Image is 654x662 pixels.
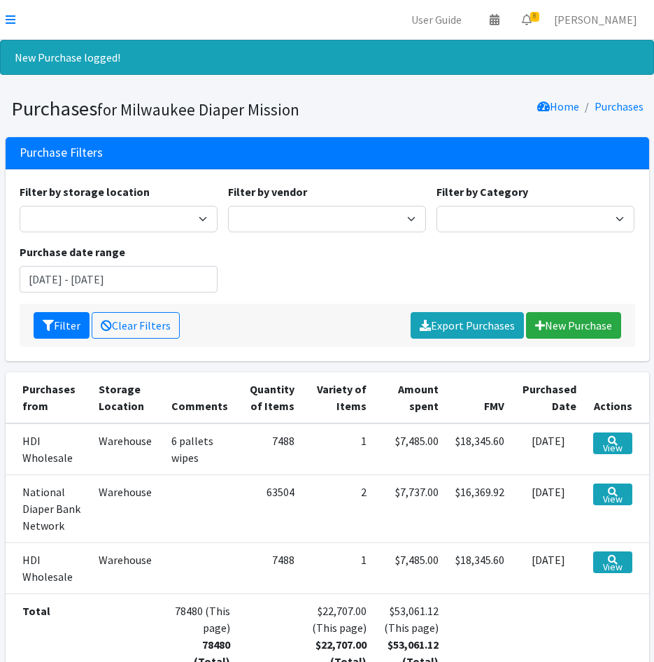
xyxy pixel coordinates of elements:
td: 1 [303,423,375,475]
a: User Guide [400,6,473,34]
th: FMV [447,372,513,423]
a: Purchases [595,99,644,113]
label: Purchase date range [20,244,125,260]
th: Actions [585,372,648,423]
th: Purchases from [6,372,91,423]
td: 7488 [239,423,304,475]
a: View [593,484,632,505]
td: $18,345.60 [447,542,513,593]
strong: Total [22,604,50,618]
a: Home [537,99,579,113]
td: Warehouse [90,474,163,542]
a: View [593,551,632,573]
th: Amount spent [375,372,447,423]
td: $7,737.00 [375,474,447,542]
a: New Purchase [526,312,621,339]
small: for Milwaukee Diaper Mission [97,99,299,120]
th: Storage Location [90,372,163,423]
td: 1 [303,542,375,593]
th: Quantity of Items [239,372,304,423]
span: 8 [530,12,539,22]
td: $7,485.00 [375,542,447,593]
td: 63504 [239,474,304,542]
td: [DATE] [513,423,585,475]
td: 6 pallets wipes [163,423,239,475]
td: 2 [303,474,375,542]
td: [DATE] [513,474,585,542]
th: Variety of Items [303,372,375,423]
td: Warehouse [90,423,163,475]
td: Warehouse [90,542,163,593]
td: $18,345.60 [447,423,513,475]
h1: Purchases [11,97,322,121]
label: Filter by vendor [228,183,307,200]
h3: Purchase Filters [20,146,103,160]
a: View [593,432,632,454]
a: [PERSON_NAME] [543,6,648,34]
th: Comments [163,372,239,423]
label: Filter by storage location [20,183,150,200]
td: HDI Wholesale [6,542,91,593]
label: Filter by Category [436,183,528,200]
td: National Diaper Bank Network [6,474,91,542]
td: $7,485.00 [375,423,447,475]
td: [DATE] [513,542,585,593]
td: $16,369.92 [447,474,513,542]
th: Purchased Date [513,372,585,423]
td: 7488 [239,542,304,593]
a: Clear Filters [92,312,180,339]
input: January 1, 2011 - December 31, 2011 [20,266,218,293]
a: Export Purchases [411,312,524,339]
a: 8 [511,6,543,34]
button: Filter [34,312,90,339]
td: HDI Wholesale [6,423,91,475]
